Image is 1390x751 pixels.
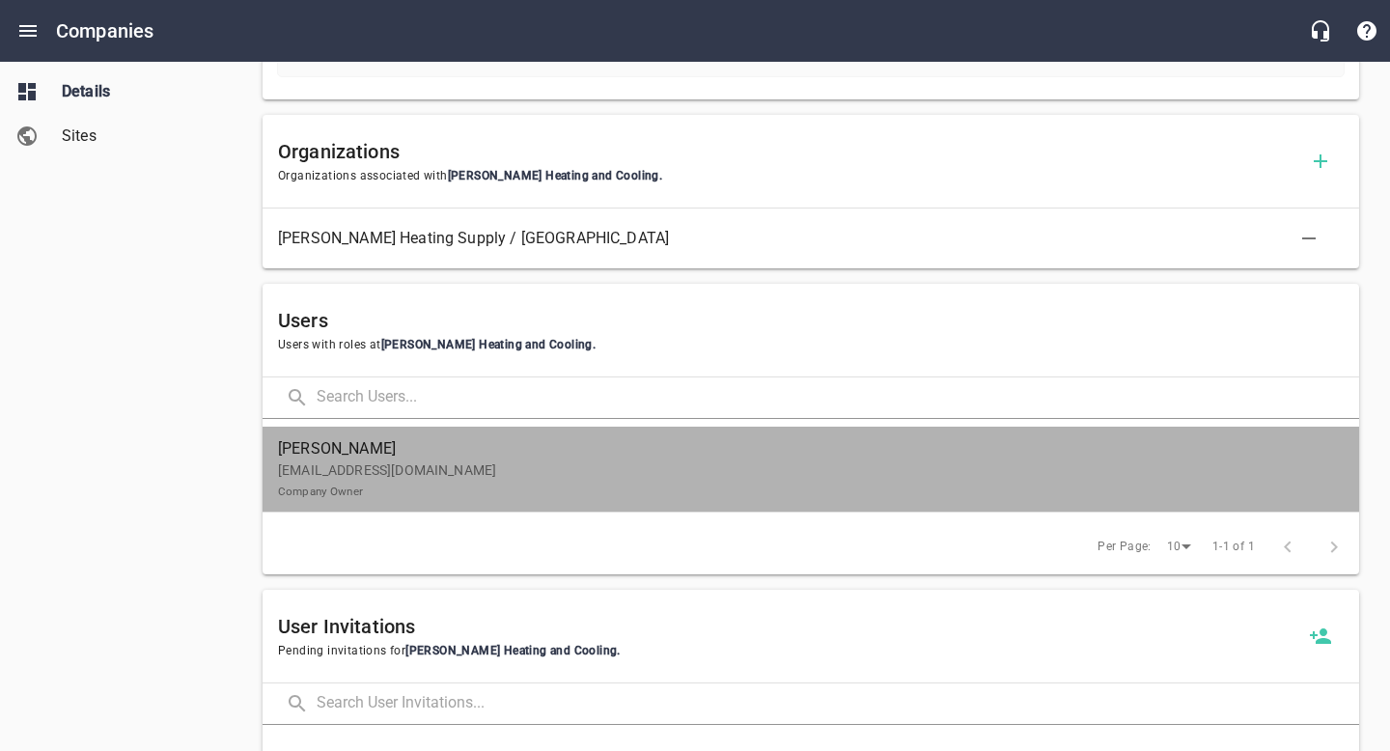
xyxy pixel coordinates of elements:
a: [PERSON_NAME][EMAIL_ADDRESS][DOMAIN_NAME]Company Owner [263,427,1359,512]
button: Add Organization [1297,138,1344,184]
input: Search Users... [317,377,1359,419]
button: Live Chat [1297,8,1344,54]
span: Details [62,80,208,103]
span: Users with roles at [278,336,1344,355]
div: 10 [1159,534,1198,560]
button: Delete Association [1286,215,1332,262]
span: [PERSON_NAME] Heating Supply / [GEOGRAPHIC_DATA] [278,227,1313,250]
span: Pending invitations for [278,642,1297,661]
small: Company Owner [278,485,363,498]
span: [PERSON_NAME] Heating and Cooling . [381,338,597,351]
span: 1-1 of 1 [1212,538,1255,557]
h6: Organizations [278,136,1297,167]
h6: User Invitations [278,611,1297,642]
span: Organizations associated with [278,167,1297,186]
h6: Users [278,305,1344,336]
button: Open drawer [5,8,51,54]
span: [PERSON_NAME] Heating and Cooling . [405,644,621,657]
button: Support Portal [1344,8,1390,54]
span: Sites [62,125,208,148]
span: [PERSON_NAME] [278,437,1328,460]
span: Per Page: [1098,538,1152,557]
a: Invite a new user to J. O'Donnell Heating and Cooling [1297,613,1344,659]
input: Search User Invitations... [317,683,1359,725]
span: [PERSON_NAME] Heating and Cooling . [448,169,663,182]
h6: Companies [56,15,153,46]
p: [EMAIL_ADDRESS][DOMAIN_NAME] [278,460,1328,501]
